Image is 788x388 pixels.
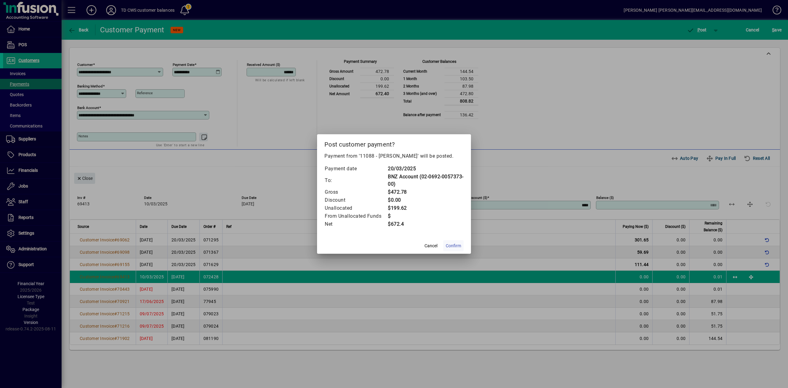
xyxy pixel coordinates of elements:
[324,173,388,188] td: To:
[421,240,441,251] button: Cancel
[324,188,388,196] td: Gross
[388,204,464,212] td: $199.62
[324,152,464,160] p: Payment from '11088 - [PERSON_NAME]' will be posted.
[317,134,471,152] h2: Post customer payment?
[388,173,464,188] td: BNZ Account (02-0692-0057373-00)
[324,212,388,220] td: From Unallocated Funds
[324,165,388,173] td: Payment date
[324,196,388,204] td: Discount
[388,220,464,228] td: $672.4
[324,220,388,228] td: Net
[388,165,464,173] td: 20/03/2025
[446,243,461,249] span: Confirm
[388,188,464,196] td: $472.78
[324,204,388,212] td: Unallocated
[424,243,437,249] span: Cancel
[443,240,464,251] button: Confirm
[388,196,464,204] td: $0.00
[388,212,464,220] td: $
